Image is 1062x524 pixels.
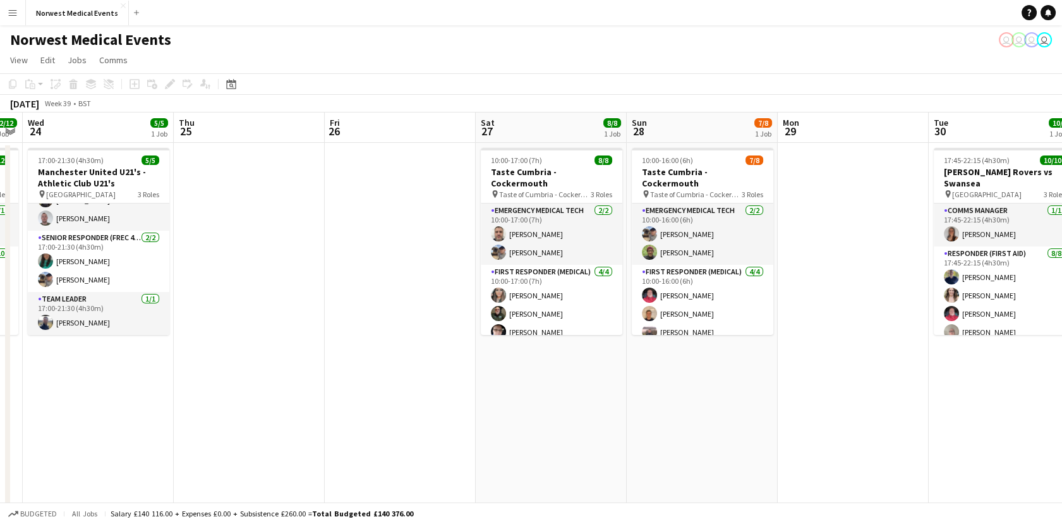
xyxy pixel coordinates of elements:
[10,54,28,66] span: View
[20,509,57,518] span: Budgeted
[35,52,60,68] a: Edit
[68,54,87,66] span: Jobs
[26,1,129,25] button: Norwest Medical Events
[40,54,55,66] span: Edit
[94,52,133,68] a: Comms
[1037,32,1052,47] app-user-avatar: Rory Murphy
[111,509,413,518] div: Salary £140 116.00 + Expenses £0.00 + Subsistence £260.00 =
[6,507,59,521] button: Budgeted
[5,52,33,68] a: View
[99,54,128,66] span: Comms
[999,32,1014,47] app-user-avatar: Rory Murphy
[1011,32,1027,47] app-user-avatar: Rory Murphy
[78,99,91,108] div: BST
[10,30,171,49] h1: Norwest Medical Events
[10,97,39,110] div: [DATE]
[1024,32,1039,47] app-user-avatar: Rory Murphy
[312,509,413,518] span: Total Budgeted £140 376.00
[69,509,100,518] span: All jobs
[63,52,92,68] a: Jobs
